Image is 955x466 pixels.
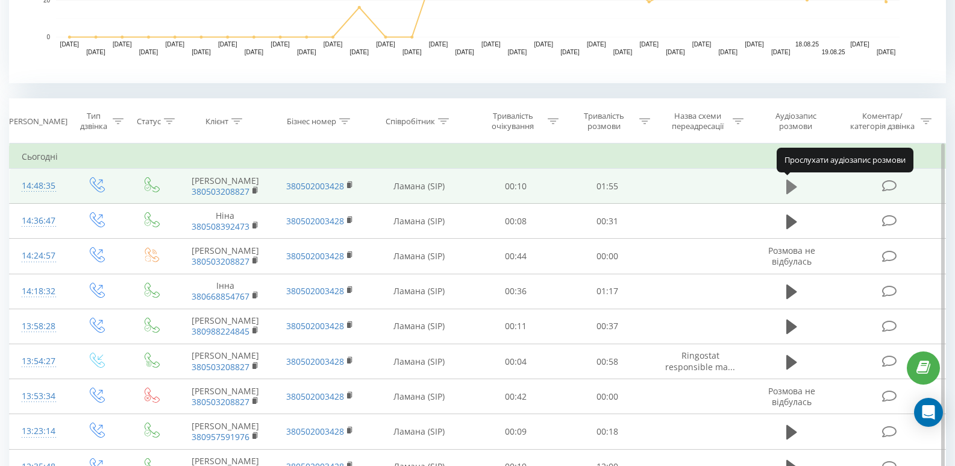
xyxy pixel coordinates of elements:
[692,41,712,48] text: [DATE]
[46,34,50,40] text: 0
[562,274,653,309] td: 01:17
[165,41,184,48] text: [DATE]
[877,49,896,55] text: [DATE]
[22,385,56,408] div: 13:53:34
[22,350,56,373] div: 13:54:27
[368,274,470,309] td: Ламана (SIP)
[245,49,264,55] text: [DATE]
[297,49,316,55] text: [DATE]
[286,215,344,227] a: 380502003428
[481,41,501,48] text: [DATE]
[470,344,562,379] td: 00:04
[470,274,562,309] td: 00:36
[771,49,791,55] text: [DATE]
[639,41,659,48] text: [DATE]
[286,426,344,437] a: 380502003428
[534,41,554,48] text: [DATE]
[286,250,344,262] a: 380502003428
[368,344,470,379] td: Ламана (SIP)
[613,49,633,55] text: [DATE]
[508,49,527,55] text: [DATE]
[286,391,344,402] a: 380502003428
[914,398,943,427] div: Open Intercom Messenger
[470,239,562,274] td: 00:44
[22,280,56,303] div: 14:18:32
[192,221,249,232] a: 380508392473
[205,116,228,127] div: Клієнт
[178,239,273,274] td: [PERSON_NAME]
[470,379,562,414] td: 00:42
[178,274,273,309] td: Інна
[562,204,653,239] td: 00:31
[192,396,249,408] a: 380503208827
[178,204,273,239] td: Ніна
[368,169,470,204] td: Ламана (SIP)
[139,49,158,55] text: [DATE]
[759,111,833,131] div: Аудіозапис розмови
[368,309,470,344] td: Ламана (SIP)
[470,414,562,449] td: 00:09
[376,41,395,48] text: [DATE]
[560,49,580,55] text: [DATE]
[562,344,653,379] td: 00:58
[86,49,105,55] text: [DATE]
[562,414,653,449] td: 00:18
[286,180,344,192] a: 380502003428
[429,41,448,48] text: [DATE]
[481,111,545,131] div: Тривалість очікування
[562,309,653,344] td: 00:37
[350,49,369,55] text: [DATE]
[562,169,653,204] td: 01:55
[286,320,344,332] a: 380502003428
[572,111,636,131] div: Тривалість розмови
[850,41,869,48] text: [DATE]
[192,326,249,337] a: 380988224845
[386,116,435,127] div: Співробітник
[78,111,109,131] div: Тип дзвінка
[10,145,946,169] td: Сьогодні
[192,431,249,442] a: 380957591976
[178,309,273,344] td: [PERSON_NAME]
[113,41,132,48] text: [DATE]
[286,356,344,367] a: 380502003428
[271,41,290,48] text: [DATE]
[22,244,56,268] div: 14:24:57
[137,116,161,127] div: Статус
[178,414,273,449] td: [PERSON_NAME]
[7,116,67,127] div: [PERSON_NAME]
[178,169,273,204] td: [PERSON_NAME]
[192,361,249,373] a: 380503208827
[795,41,819,48] text: 18.08.25
[455,49,474,55] text: [DATE]
[768,385,815,408] span: Розмова не відбулась
[768,245,815,267] span: Розмова не відбулась
[666,49,685,55] text: [DATE]
[22,420,56,443] div: 13:23:14
[745,41,764,48] text: [DATE]
[368,414,470,449] td: Ламана (SIP)
[368,239,470,274] td: Ламана (SIP)
[470,169,562,204] td: 00:10
[822,49,845,55] text: 19.08.25
[22,174,56,198] div: 14:48:35
[562,379,653,414] td: 00:00
[192,186,249,197] a: 380503208827
[777,148,913,172] div: Прослухати аудіозапис розмови
[587,41,606,48] text: [DATE]
[178,344,273,379] td: [PERSON_NAME]
[287,116,336,127] div: Бізнес номер
[22,315,56,338] div: 13:58:28
[368,379,470,414] td: Ламана (SIP)
[218,41,237,48] text: [DATE]
[178,379,273,414] td: [PERSON_NAME]
[192,49,211,55] text: [DATE]
[847,111,918,131] div: Коментар/категорія дзвінка
[192,256,249,267] a: 380503208827
[665,350,735,372] span: Ringostat responsible ma...
[562,239,653,274] td: 00:00
[470,204,562,239] td: 00:08
[719,49,738,55] text: [DATE]
[192,291,249,302] a: 380668854767
[324,41,343,48] text: [DATE]
[22,209,56,233] div: 14:36:47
